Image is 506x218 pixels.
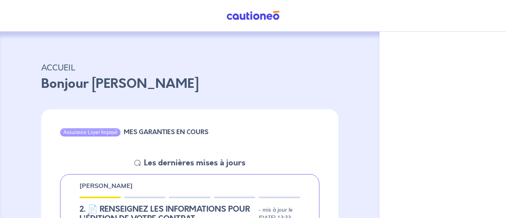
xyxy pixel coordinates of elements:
p: Bonjour [PERSON_NAME] [41,74,338,93]
h6: MES GARANTIES EN COURS [124,128,208,136]
p: ACCUEIL [41,60,338,74]
h5: Les dernières mises à jours [144,158,245,168]
div: Assurance Loyer Impayé [60,128,121,136]
img: Cautioneo [223,11,283,21]
p: [PERSON_NAME] [79,181,133,190]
